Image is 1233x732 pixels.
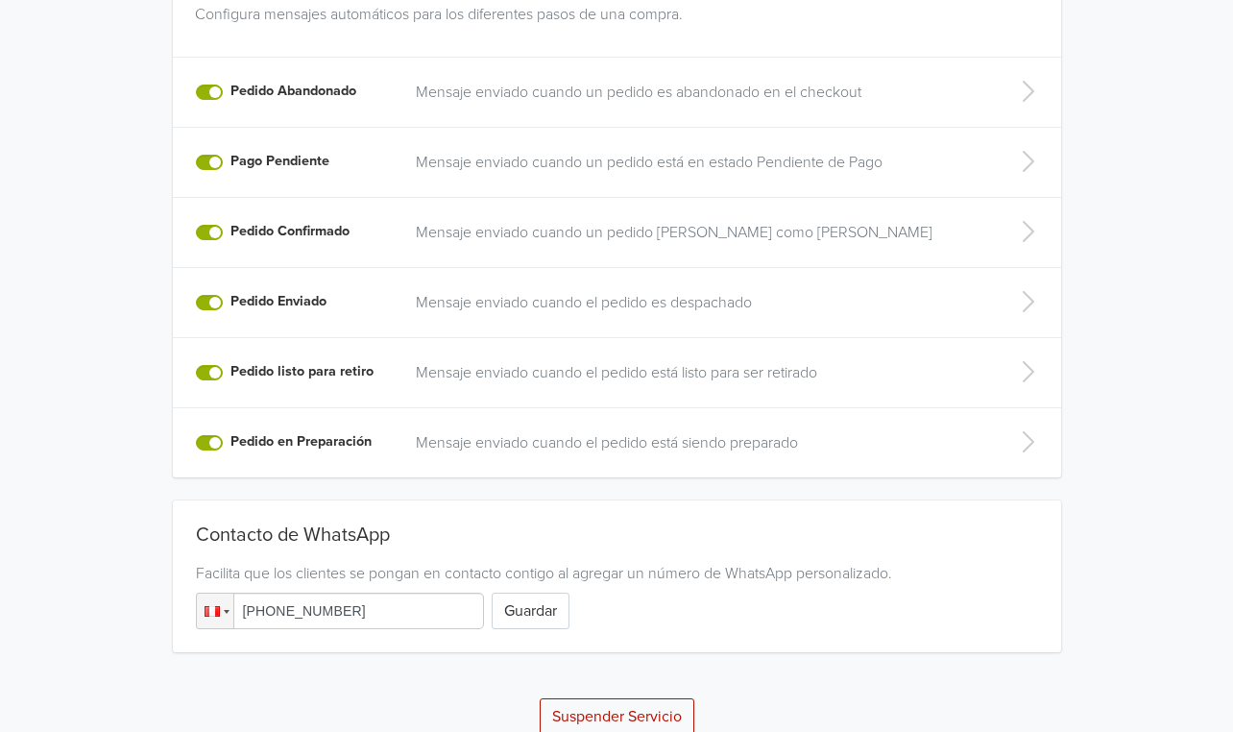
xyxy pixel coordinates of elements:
[230,361,374,382] label: Pedido listo para retiro
[416,151,982,174] a: Mensaje enviado cuando un pedido está en estado Pendiente de Pago
[416,81,982,104] a: Mensaje enviado cuando un pedido es abandonado en el checkout
[416,431,982,454] a: Mensaje enviado cuando el pedido está siendo preparado
[230,221,350,242] label: Pedido Confirmado
[196,562,1038,585] div: Facilita que los clientes se pongan en contacto contigo al agregar un número de WhatsApp personal...
[196,593,484,629] input: 1 (702) 123-4567
[230,81,356,102] label: Pedido Abandonado
[197,594,233,628] div: Peru: + 51
[187,3,1047,49] div: Configura mensajes automáticos para los diferentes pasos de una compra.
[230,431,372,452] label: Pedido en Preparación
[416,361,982,384] a: Mensaje enviado cuando el pedido está listo para ser retirado
[492,593,569,629] button: Guardar
[416,291,982,314] a: Mensaje enviado cuando el pedido es despachado
[230,291,326,312] label: Pedido Enviado
[416,221,982,244] a: Mensaje enviado cuando un pedido [PERSON_NAME] como [PERSON_NAME]
[230,151,329,172] label: Pago Pendiente
[196,524,1038,554] div: Contacto de WhatsApp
